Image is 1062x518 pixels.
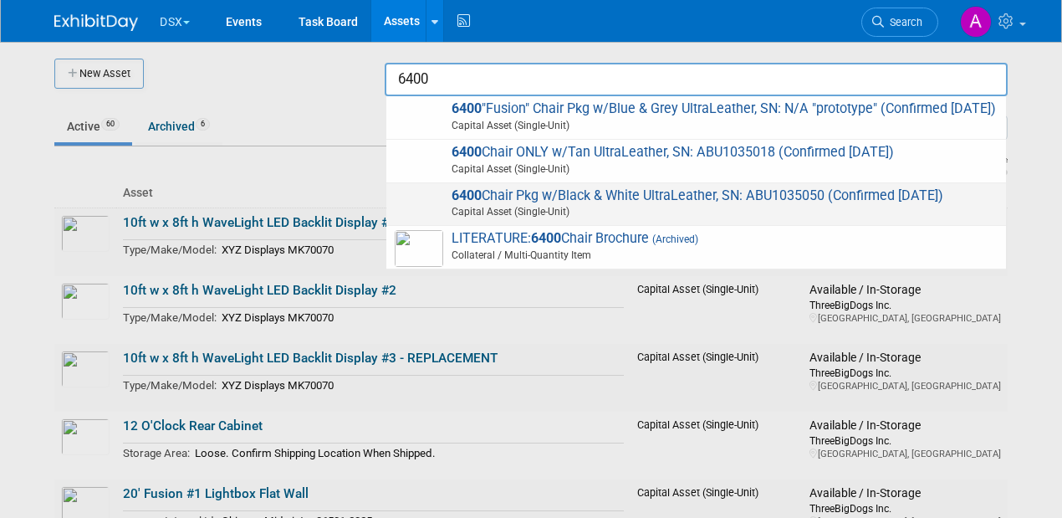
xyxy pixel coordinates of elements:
[395,187,998,222] span: Chair Pkg w/Black & White UltraLeather, SN: ABU1035050 (Confirmed [DATE])
[385,63,1008,96] input: search assets
[54,14,138,31] img: ExhibitDay
[649,233,698,245] span: (Archived)
[861,8,938,37] a: Search
[400,118,998,133] span: Capital Asset (Single-Unit)
[395,230,998,264] span: LITERATURE: Chair Brochure
[395,144,998,178] span: Chair ONLY w/Tan UltraLeather, SN: ABU1035018 (Confirmed [DATE])
[400,162,998,177] span: Capital Asset (Single-Unit)
[452,100,482,116] strong: 6400
[960,6,992,38] img: Art Stewart
[452,187,482,203] strong: 6400
[400,248,998,263] span: Collateral / Multi-Quantity Item
[395,100,998,135] span: "Fusion" Chair Pkg w/Blue & Grey UltraLeather, SN: N/A "prototype" (Confirmed [DATE])
[452,144,482,160] strong: 6400
[400,204,998,219] span: Capital Asset (Single-Unit)
[884,16,922,28] span: Search
[531,230,561,246] strong: 6400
